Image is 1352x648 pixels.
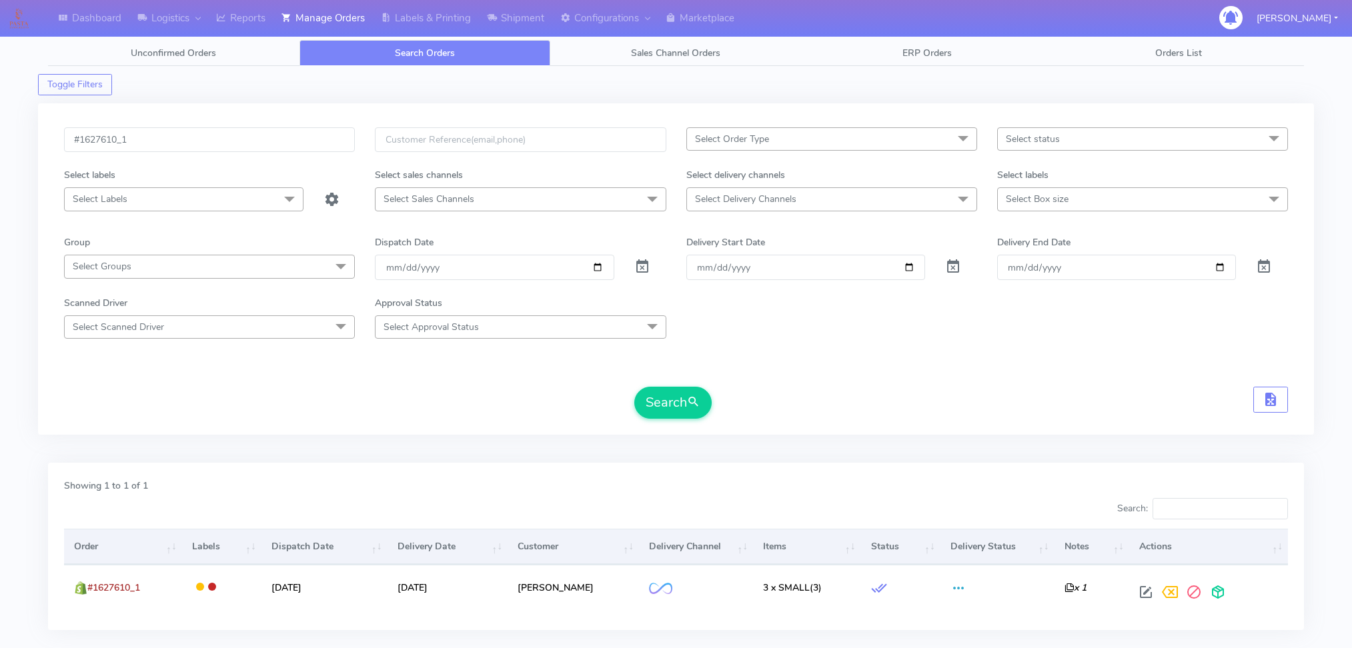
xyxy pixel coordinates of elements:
[997,168,1049,182] label: Select labels
[997,235,1071,249] label: Delivery End Date
[1153,498,1288,519] input: Search:
[1129,529,1288,565] th: Actions: activate to sort column ascending
[64,235,90,249] label: Group
[1155,47,1202,59] span: Orders List
[1247,5,1348,32] button: [PERSON_NAME]
[64,127,355,152] input: Order Id
[1055,529,1129,565] th: Notes: activate to sort column ascending
[695,133,769,145] span: Select Order Type
[74,581,87,595] img: shopify.png
[508,529,639,565] th: Customer: activate to sort column ascending
[649,583,672,594] img: OnFleet
[631,47,720,59] span: Sales Channel Orders
[64,296,127,310] label: Scanned Driver
[375,127,666,152] input: Customer Reference(email,phone)
[763,581,822,594] span: (3)
[73,321,164,333] span: Select Scanned Driver
[64,479,148,493] label: Showing 1 to 1 of 1
[375,168,463,182] label: Select sales channels
[1006,193,1069,205] span: Select Box size
[64,529,182,565] th: Order: activate to sort column ascending
[375,296,442,310] label: Approval Status
[261,565,388,609] td: [DATE]
[395,47,455,59] span: Search Orders
[387,529,508,565] th: Delivery Date: activate to sort column ascending
[48,40,1304,66] ul: Tabs
[182,529,261,565] th: Labels: activate to sort column ascending
[753,529,861,565] th: Items: activate to sort column ascending
[375,235,434,249] label: Dispatch Date
[940,529,1055,565] th: Delivery Status: activate to sort column ascending
[763,581,810,594] span: 3 x SMALL
[1006,133,1060,145] span: Select status
[902,47,952,59] span: ERP Orders
[861,529,940,565] th: Status: activate to sort column ascending
[387,565,508,609] td: [DATE]
[639,529,753,565] th: Delivery Channel: activate to sort column ascending
[73,193,127,205] span: Select Labels
[1117,498,1288,519] label: Search:
[508,565,639,609] td: [PERSON_NAME]
[73,260,131,273] span: Select Groups
[38,74,112,95] button: Toggle Filters
[87,581,140,594] span: #1627610_1
[131,47,216,59] span: Unconfirmed Orders
[686,235,765,249] label: Delivery Start Date
[64,168,115,182] label: Select labels
[384,193,474,205] span: Select Sales Channels
[261,529,388,565] th: Dispatch Date: activate to sort column ascending
[686,168,785,182] label: Select delivery channels
[384,321,479,333] span: Select Approval Status
[695,193,796,205] span: Select Delivery Channels
[634,387,712,419] button: Search
[1065,581,1087,594] i: x 1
